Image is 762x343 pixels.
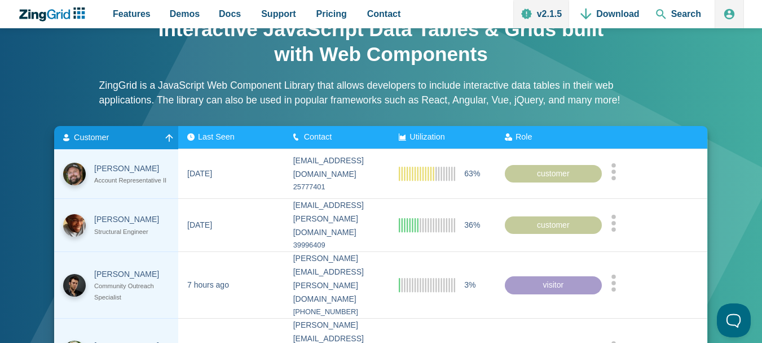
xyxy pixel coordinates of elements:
[516,132,532,141] span: Role
[187,218,212,232] div: [DATE]
[170,6,200,21] span: Demos
[465,167,481,180] span: 63%
[717,303,751,337] iframe: Toggle Customer Support
[505,216,602,234] div: customer
[293,181,381,193] div: 25777401
[293,252,381,306] div: [PERSON_NAME][EMAIL_ADDRESS][PERSON_NAME][DOMAIN_NAME]
[94,227,169,237] div: Structural Engineer
[316,6,347,21] span: Pricing
[293,154,381,181] div: [EMAIL_ADDRESS][DOMAIN_NAME]
[99,78,663,108] p: ZingGrid is a JavaScript Web Component Library that allows developers to include interactive data...
[465,218,481,232] span: 36%
[505,164,602,183] div: customer
[219,6,241,21] span: Docs
[156,17,607,67] h1: Interactive JavaScript Data Tables & Grids built with Web Components
[410,132,445,141] span: Utilization
[94,267,169,281] div: [PERSON_NAME]
[113,6,151,21] span: Features
[74,132,109,141] span: Customer
[198,132,235,141] span: Last Seen
[505,276,602,294] div: visitor
[367,6,401,21] span: Contact
[304,132,332,141] span: Contact
[94,162,169,175] div: [PERSON_NAME]
[293,306,381,318] div: [PHONE_NUMBER]
[293,239,381,251] div: 39996409
[94,213,169,227] div: [PERSON_NAME]
[465,278,476,292] span: 3%
[293,199,381,239] div: [EMAIL_ADDRESS][PERSON_NAME][DOMAIN_NAME]
[94,175,169,186] div: Account Representative II
[187,278,229,292] div: 7 hours ago
[187,167,212,180] div: [DATE]
[261,6,296,21] span: Support
[94,281,169,302] div: Community Outreach Specialist
[18,7,91,21] a: ZingChart Logo. Click to return to the homepage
